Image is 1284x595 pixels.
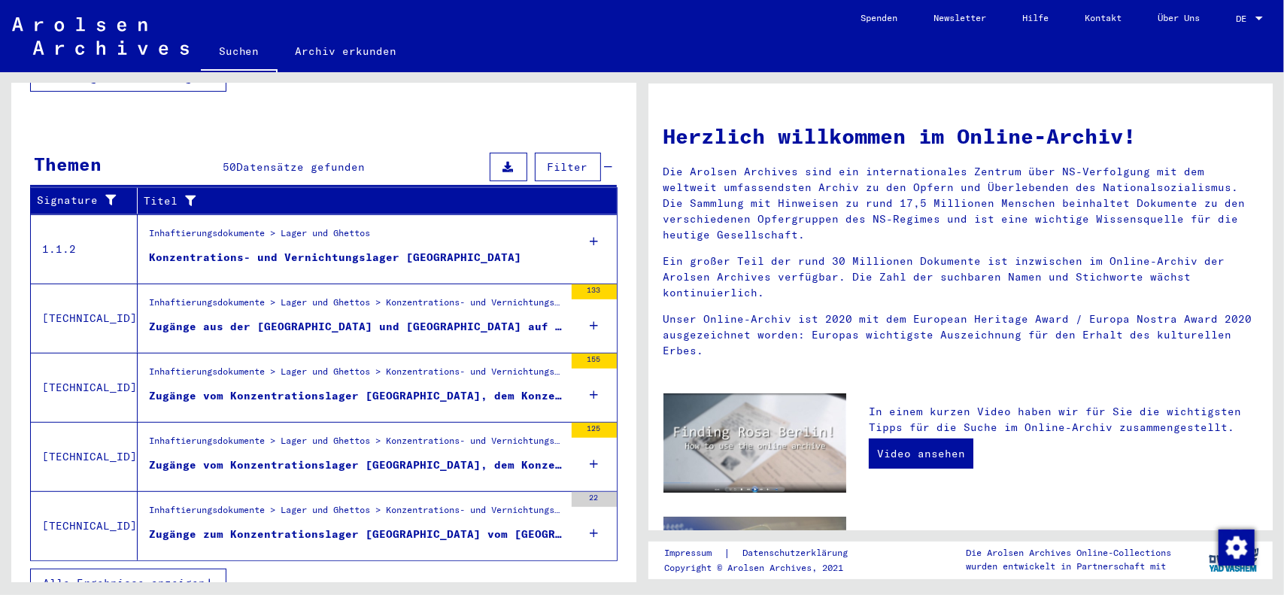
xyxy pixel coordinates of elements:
[572,354,617,369] div: 155
[31,353,138,422] td: [TECHNICAL_ID]
[966,546,1171,560] p: Die Arolsen Archives Online-Collections
[664,545,724,561] a: Impressum
[149,319,564,335] div: Zugänge aus der [GEOGRAPHIC_DATA] und [GEOGRAPHIC_DATA] auf Anordnung durch das Reichssicherheits...
[966,560,1171,573] p: wurden entwickelt in Partnerschaft mit
[664,561,866,575] p: Copyright © Arolsen Archives, 2021
[1219,530,1255,566] img: Zustimmung ändern
[12,17,189,55] img: Arolsen_neg.svg
[43,71,205,84] span: Alle Ergebnisse anzeigen
[869,527,1258,590] p: Der interaktive e-Guide liefert Hintergrundwissen zum Verständnis der Dokumente. Sie finden viele...
[572,284,617,299] div: 133
[572,423,617,438] div: 125
[149,527,564,542] div: Zugänge zum Konzentrationslager [GEOGRAPHIC_DATA] vom [GEOGRAPHIC_DATA] und dem Konzentrationslag...
[663,311,1258,359] p: Unser Online-Archiv ist 2020 mit dem European Heritage Award / Europa Nostra Award 2020 ausgezeic...
[201,33,278,72] a: Suchen
[548,160,588,174] span: Filter
[664,545,866,561] div: |
[31,284,138,353] td: [TECHNICAL_ID]
[34,150,102,178] div: Themen
[278,33,415,69] a: Archiv erkunden
[144,189,599,213] div: Titel
[869,439,973,469] a: Video ansehen
[149,365,564,386] div: Inhaftierungsdokumente > Lager und Ghettos > Konzentrations- und Vernichtungslager [GEOGRAPHIC_DA...
[37,193,118,208] div: Signature
[149,388,564,404] div: Zugänge vom Konzentrationslager [GEOGRAPHIC_DATA], dem Konzentrationslager [GEOGRAPHIC_DATA] und ...
[37,189,137,213] div: Signature
[572,492,617,507] div: 22
[149,226,370,247] div: Inhaftierungsdokumente > Lager und Ghettos
[31,214,138,284] td: 1.1.2
[1206,541,1262,578] img: yv_logo.png
[31,491,138,560] td: [TECHNICAL_ID]
[149,503,564,524] div: Inhaftierungsdokumente > Lager und Ghettos > Konzentrations- und Vernichtungslager [GEOGRAPHIC_DA...
[236,160,365,174] span: Datensätze gefunden
[663,120,1258,152] h1: Herzlich willkommen im Online-Archiv!
[663,164,1258,243] p: Die Arolsen Archives sind ein internationales Zentrum über NS-Verfolgung mit dem weltweit umfasse...
[1218,529,1254,565] div: Zustimmung ändern
[149,296,564,317] div: Inhaftierungsdokumente > Lager und Ghettos > Konzentrations- und Vernichtungslager [GEOGRAPHIC_DA...
[1236,14,1252,24] span: DE
[223,160,236,174] span: 50
[663,393,846,493] img: video.jpg
[149,457,564,473] div: Zugänge vom Konzentrationslager [GEOGRAPHIC_DATA], dem Konzentrationslager [GEOGRAPHIC_DATA], aus...
[144,193,580,209] div: Titel
[31,422,138,491] td: [TECHNICAL_ID]
[869,404,1258,436] p: In einem kurzen Video haben wir für Sie die wichtigsten Tipps für die Suche im Online-Archiv zusa...
[535,153,601,181] button: Filter
[730,545,866,561] a: Datenschutzerklärung
[43,576,205,590] span: Alle Ergebnisse anzeigen
[149,434,564,455] div: Inhaftierungsdokumente > Lager und Ghettos > Konzentrations- und Vernichtungslager [GEOGRAPHIC_DA...
[149,250,521,266] div: Konzentrations- und Vernichtungslager [GEOGRAPHIC_DATA]
[663,253,1258,301] p: Ein großer Teil der rund 30 Millionen Dokumente ist inzwischen im Online-Archiv der Arolsen Archi...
